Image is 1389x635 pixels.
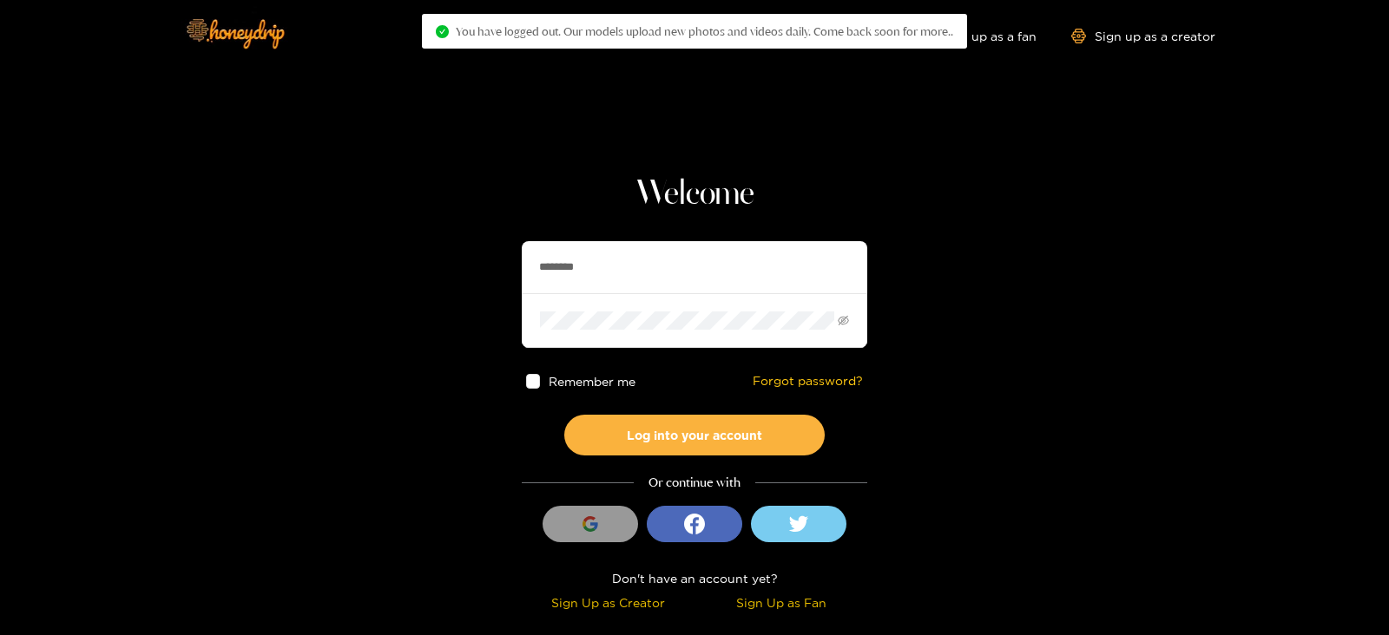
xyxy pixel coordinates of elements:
div: Sign Up as Creator [526,592,690,612]
a: Forgot password? [753,374,863,389]
span: check-circle [436,25,449,38]
div: Sign Up as Fan [699,592,863,612]
button: Log into your account [564,415,825,455]
a: Sign up as a creator [1071,29,1215,43]
span: eye-invisible [838,315,849,326]
span: You have logged out. Our models upload new photos and videos daily. Come back soon for more.. [456,24,953,38]
div: Don't have an account yet? [522,568,867,588]
div: Or continue with [522,473,867,493]
h1: Welcome [522,173,867,215]
a: Sign up as a fan [918,29,1037,43]
span: Remember me [550,375,636,388]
